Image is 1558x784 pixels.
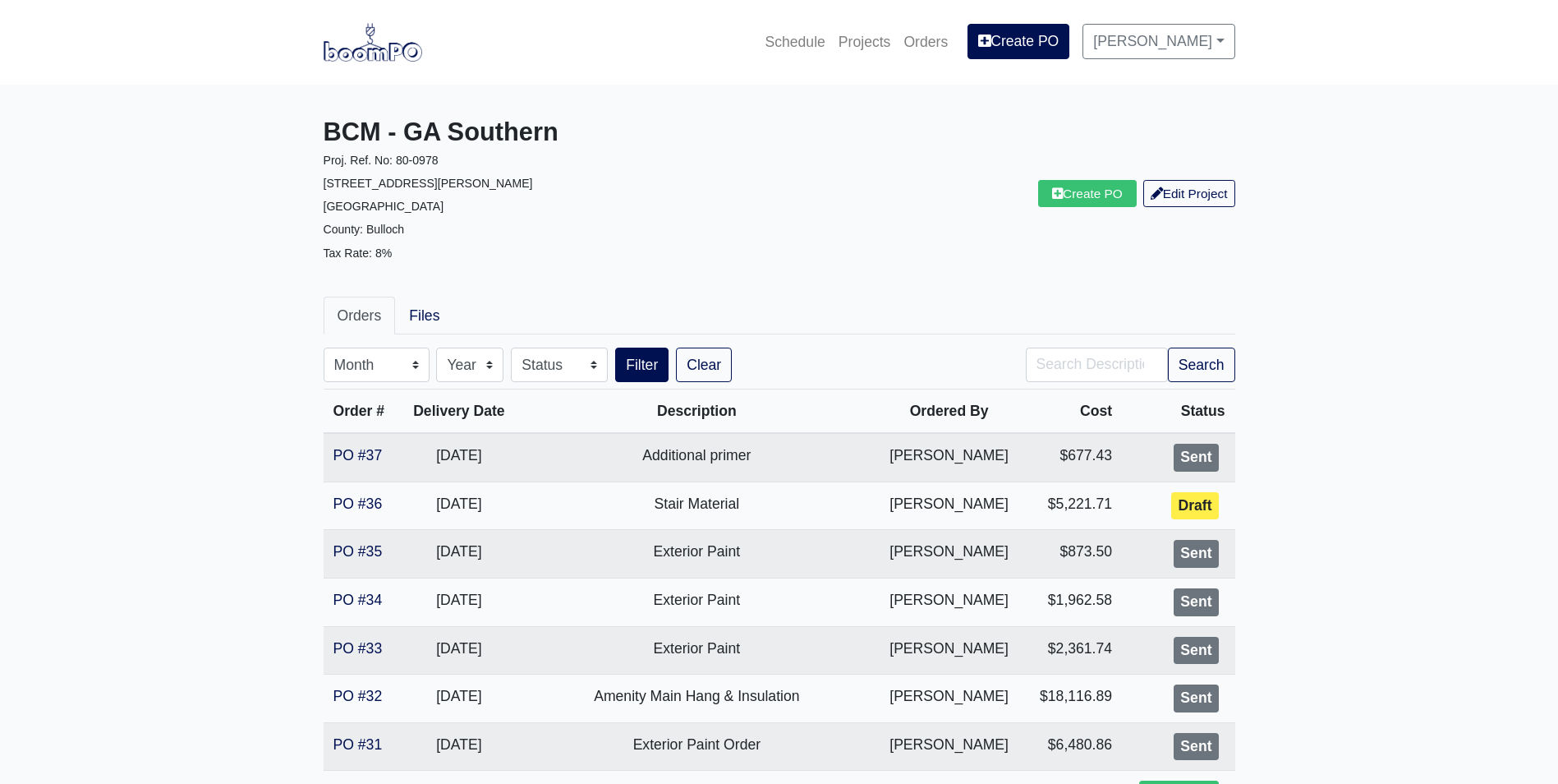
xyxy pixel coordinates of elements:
[1174,588,1218,616] div: Sent
[519,675,876,723] td: Amenity Main Hang & Insulation
[324,390,400,434] th: Order #
[399,675,518,723] td: [DATE]
[1122,390,1234,434] th: Status
[758,24,831,60] a: Schedule
[1171,492,1218,520] div: Draft
[519,433,876,482] td: Additional primer
[897,24,954,60] a: Orders
[1174,444,1218,472] div: Sent
[333,543,383,560] a: PO #35
[324,177,533,190] small: [STREET_ADDRESS][PERSON_NAME]
[875,433,1023,482] td: [PERSON_NAME]
[333,688,383,704] a: PO #32
[519,626,876,675] td: Exterior Paint
[519,578,876,626] td: Exterior Paint
[395,297,453,334] a: Files
[1023,482,1122,530] td: $5,221.71
[875,390,1023,434] th: Ordered By
[333,447,383,463] a: PO #37
[1023,722,1122,771] td: $6,480.86
[399,433,518,482] td: [DATE]
[333,592,383,608] a: PO #34
[399,722,518,771] td: [DATE]
[324,118,767,148] h3: BCM - GA Southern
[1023,390,1122,434] th: Cost
[1174,685,1218,713] div: Sent
[324,23,422,61] img: boomPO
[1023,578,1122,626] td: $1,962.58
[399,390,518,434] th: Delivery Date
[333,496,383,512] a: PO #36
[324,297,396,334] a: Orders
[399,530,518,579] td: [DATE]
[519,482,876,530] td: Stair Material
[615,348,669,382] button: Filter
[324,200,444,213] small: [GEOGRAPHIC_DATA]
[1082,24,1234,58] a: [PERSON_NAME]
[1023,530,1122,579] td: $873.50
[519,390,876,434] th: Description
[676,348,732,382] a: Clear
[399,626,518,675] td: [DATE]
[875,675,1023,723] td: [PERSON_NAME]
[875,482,1023,530] td: [PERSON_NAME]
[1023,626,1122,675] td: $2,361.74
[875,626,1023,675] td: [PERSON_NAME]
[333,640,383,657] a: PO #33
[399,482,518,530] td: [DATE]
[1023,433,1122,482] td: $677.43
[1174,637,1218,665] div: Sent
[1023,675,1122,723] td: $18,116.89
[832,24,898,60] a: Projects
[333,736,383,753] a: PO #31
[875,530,1023,579] td: [PERSON_NAME]
[1174,733,1218,761] div: Sent
[399,578,518,626] td: [DATE]
[519,530,876,579] td: Exterior Paint
[324,154,439,167] small: Proj. Ref. No: 80-0978
[1026,348,1168,382] input: Search
[1168,348,1235,382] button: Search
[967,24,1069,58] a: Create PO
[1038,180,1137,207] a: Create PO
[875,578,1023,626] td: [PERSON_NAME]
[1174,540,1218,568] div: Sent
[519,722,876,771] td: Exterior Paint Order
[875,722,1023,771] td: [PERSON_NAME]
[1143,180,1235,207] a: Edit Project
[324,247,393,260] small: Tax Rate: 8%
[324,223,405,236] small: County: Bulloch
